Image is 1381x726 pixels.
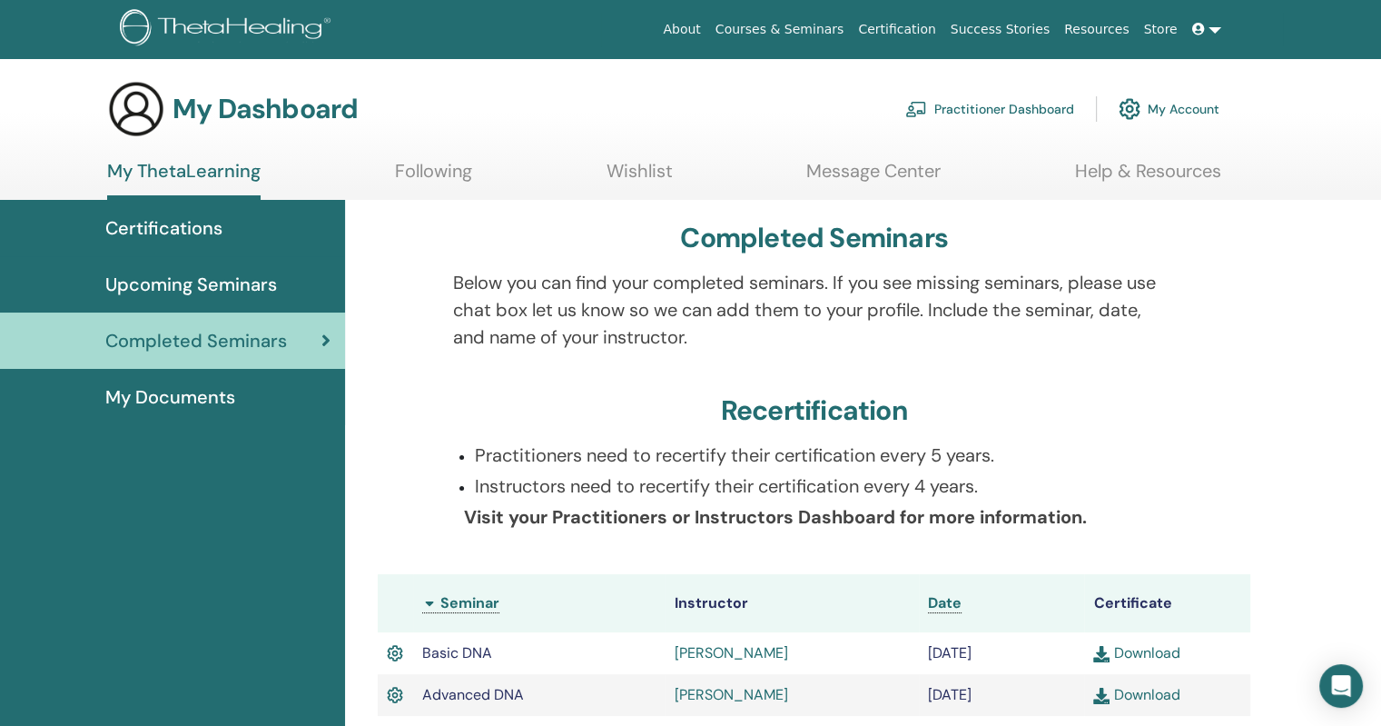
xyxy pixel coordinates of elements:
a: Download [1093,643,1179,662]
a: My ThetaLearning [107,160,261,200]
a: My Account [1119,89,1219,129]
a: Help & Resources [1075,160,1221,195]
span: My Documents [105,383,235,411]
img: download.svg [1093,688,1110,704]
span: Certifications [105,214,222,242]
img: cog.svg [1119,94,1140,124]
span: Basic DNA [422,643,492,662]
h3: Completed Seminars [680,222,948,254]
a: Date [928,593,962,613]
a: Wishlist [607,160,673,195]
a: Download [1093,685,1179,704]
a: Practitioner Dashboard [905,89,1074,129]
h3: My Dashboard [173,93,358,125]
span: Date [928,593,962,612]
a: Message Center [806,160,941,195]
img: chalkboard-teacher.svg [905,101,927,117]
th: Certificate [1084,574,1250,632]
a: Success Stories [943,13,1057,46]
td: [DATE] [919,632,1085,674]
a: Resources [1057,13,1137,46]
a: Certification [851,13,942,46]
a: Following [395,160,472,195]
b: Visit your Practitioners or Instructors Dashboard for more information. [464,505,1087,529]
span: Upcoming Seminars [105,271,277,298]
a: [PERSON_NAME] [675,685,788,704]
div: Open Intercom Messenger [1319,664,1363,708]
a: Store [1137,13,1185,46]
p: Instructors need to recertify their certification every 4 years. [475,472,1176,500]
img: Active Certificate [387,641,403,665]
span: Advanced DNA [422,685,524,704]
a: Courses & Seminars [708,13,852,46]
img: generic-user-icon.jpg [107,80,165,138]
a: [PERSON_NAME] [675,643,788,662]
img: logo.png [120,9,337,50]
img: download.svg [1093,646,1110,662]
img: Active Certificate [387,683,403,707]
a: About [656,13,707,46]
h3: Recertification [721,394,908,427]
td: [DATE] [919,674,1085,716]
p: Below you can find your completed seminars. If you see missing seminars, please use chat box let ... [453,269,1176,351]
span: Completed Seminars [105,327,287,354]
th: Instructor [666,574,919,632]
p: Practitioners need to recertify their certification every 5 years. [475,442,1176,469]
